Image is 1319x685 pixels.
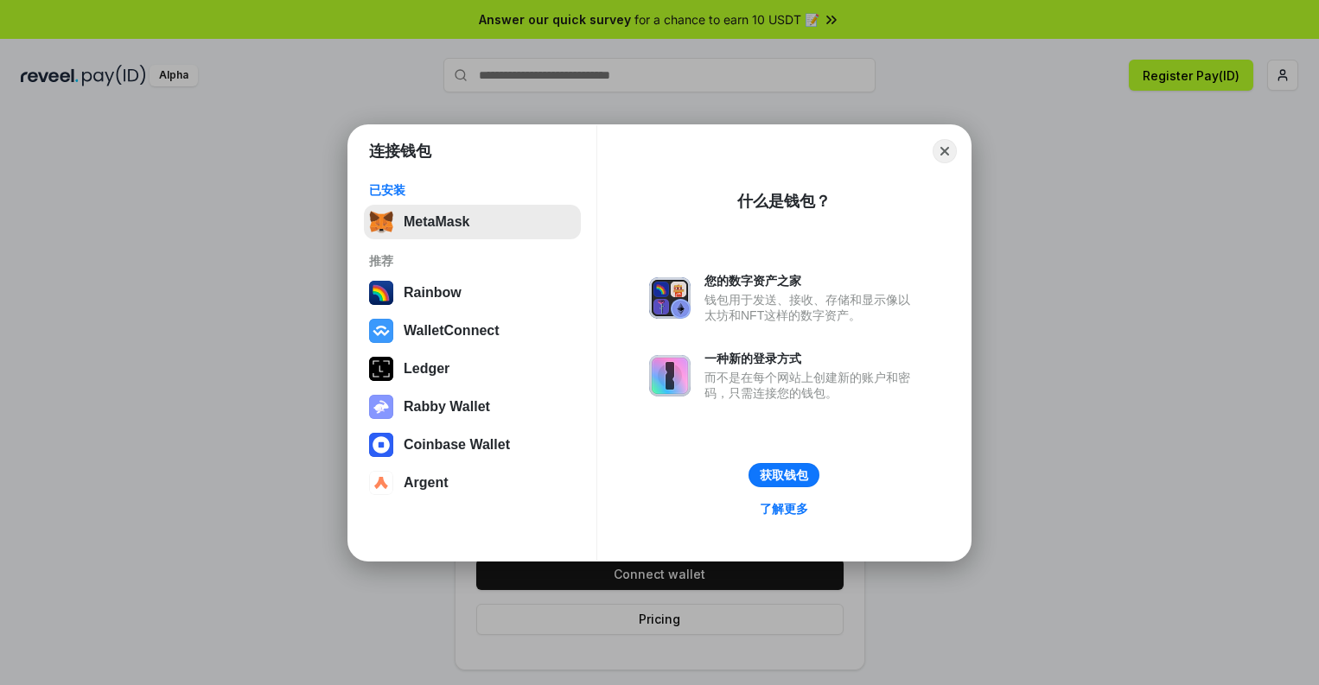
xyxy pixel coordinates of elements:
img: svg+xml,%3Csvg%20xmlns%3D%22http%3A%2F%2Fwww.w3.org%2F2000%2Fsvg%22%20fill%3D%22none%22%20viewBox... [369,395,393,419]
div: 而不是在每个网站上创建新的账户和密码，只需连接您的钱包。 [704,370,919,401]
button: MetaMask [364,205,581,239]
button: Rainbow [364,276,581,310]
img: svg+xml,%3Csvg%20fill%3D%22none%22%20height%3D%2233%22%20viewBox%3D%220%200%2035%2033%22%20width%... [369,210,393,234]
div: 获取钱包 [760,467,808,483]
img: svg+xml,%3Csvg%20xmlns%3D%22http%3A%2F%2Fwww.w3.org%2F2000%2Fsvg%22%20fill%3D%22none%22%20viewBox... [649,355,691,396]
img: svg+xml,%3Csvg%20xmlns%3D%22http%3A%2F%2Fwww.w3.org%2F2000%2Fsvg%22%20fill%3D%22none%22%20viewBox... [649,277,691,319]
button: Close [933,139,957,163]
div: 什么是钱包？ [737,191,831,212]
button: WalletConnect [364,314,581,348]
img: svg+xml,%3Csvg%20width%3D%22120%22%20height%3D%22120%22%20viewBox%3D%220%200%20120%20120%22%20fil... [369,281,393,305]
div: 推荐 [369,253,576,269]
h1: 连接钱包 [369,141,431,162]
div: MetaMask [404,214,469,230]
div: Ledger [404,361,449,377]
button: Argent [364,466,581,500]
div: Argent [404,475,449,491]
img: svg+xml,%3Csvg%20xmlns%3D%22http%3A%2F%2Fwww.w3.org%2F2000%2Fsvg%22%20width%3D%2228%22%20height%3... [369,357,393,381]
button: 获取钱包 [749,463,819,487]
a: 了解更多 [749,498,819,520]
div: 已安装 [369,182,576,198]
button: Coinbase Wallet [364,428,581,462]
button: Ledger [364,352,581,386]
div: Coinbase Wallet [404,437,510,453]
div: 钱包用于发送、接收、存储和显示像以太坊和NFT这样的数字资产。 [704,292,919,323]
img: svg+xml,%3Csvg%20width%3D%2228%22%20height%3D%2228%22%20viewBox%3D%220%200%2028%2028%22%20fill%3D... [369,471,393,495]
div: WalletConnect [404,323,500,339]
img: svg+xml,%3Csvg%20width%3D%2228%22%20height%3D%2228%22%20viewBox%3D%220%200%2028%2028%22%20fill%3D... [369,319,393,343]
div: 一种新的登录方式 [704,351,919,366]
button: Rabby Wallet [364,390,581,424]
div: 您的数字资产之家 [704,273,919,289]
img: svg+xml,%3Csvg%20width%3D%2228%22%20height%3D%2228%22%20viewBox%3D%220%200%2028%2028%22%20fill%3D... [369,433,393,457]
div: 了解更多 [760,501,808,517]
div: Rainbow [404,285,462,301]
div: Rabby Wallet [404,399,490,415]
